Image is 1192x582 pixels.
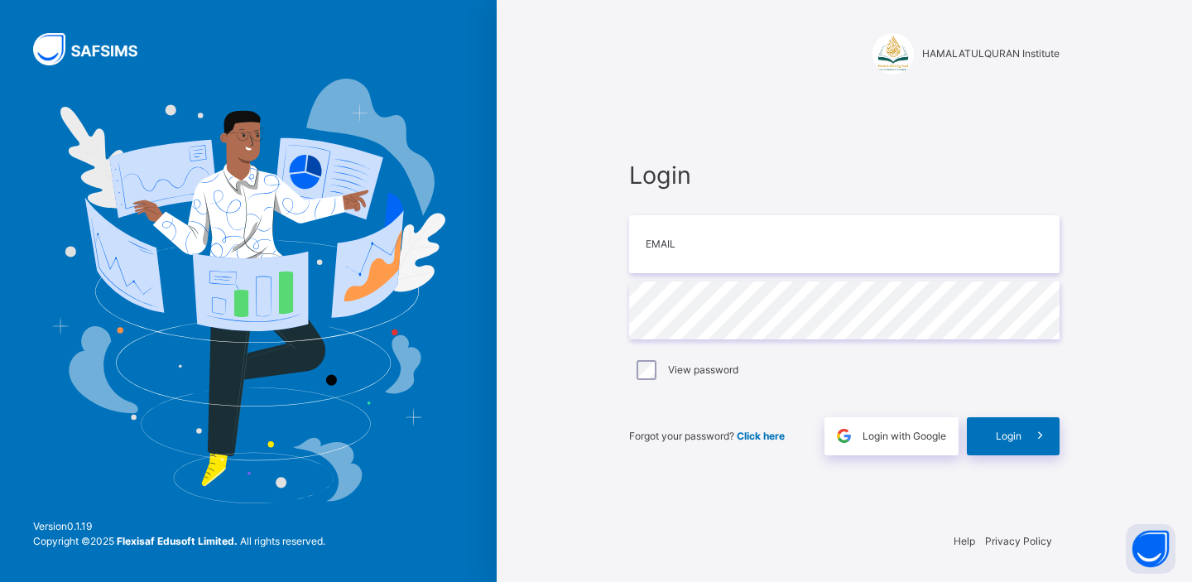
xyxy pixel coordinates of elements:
strong: Flexisaf Edusoft Limited. [117,535,238,547]
button: Open asap [1126,524,1175,574]
img: Hero Image [51,79,445,503]
a: Privacy Policy [985,535,1052,547]
span: Version 0.1.19 [33,519,325,534]
img: SAFSIMS Logo [33,33,157,65]
a: Help [954,535,975,547]
span: Login [996,429,1021,444]
label: View password [668,363,738,378]
span: Copyright © 2025 All rights reserved. [33,535,325,547]
span: Forgot your password? [629,430,785,442]
span: Login with Google [863,429,946,444]
a: Click here [737,430,785,442]
img: google.396cfc9801f0270233282035f929180a.svg [834,426,853,445]
span: Login [629,157,1060,193]
span: HAMALATULQURAN Institute [922,46,1060,61]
